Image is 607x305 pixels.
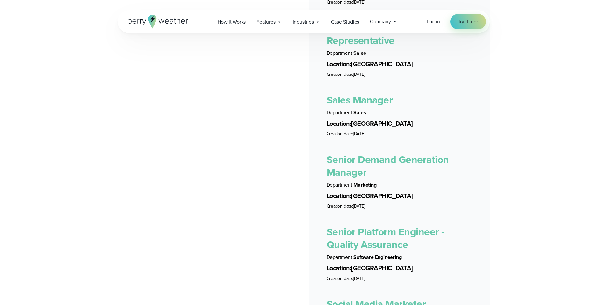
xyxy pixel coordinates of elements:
[327,224,444,252] a: Senior Platform Engineer - Quality Assurance
[327,119,351,128] span: Location:
[427,18,440,25] a: Log in
[450,14,486,29] a: Try it free
[327,264,472,273] li: [GEOGRAPHIC_DATA]
[327,191,351,201] span: Location:
[327,275,353,282] span: Creation date:
[327,152,449,180] a: Senior Demand Generation Manager
[327,253,354,261] span: Department:
[327,253,472,261] li: Software Engineering
[327,71,353,78] span: Creation date:
[327,131,472,137] li: [DATE]
[327,109,354,116] span: Department:
[327,92,393,108] a: Sales Manager
[327,49,354,57] span: Department:
[327,60,472,69] li: [GEOGRAPHIC_DATA]
[257,18,275,26] span: Features
[327,203,353,209] span: Creation date:
[218,18,246,26] span: How it Works
[327,181,472,189] li: Marketing
[327,59,351,69] span: Location:
[293,18,314,26] span: Industries
[327,49,472,57] li: Sales
[327,203,472,209] li: [DATE]
[327,263,351,273] span: Location:
[327,275,472,282] li: [DATE]
[212,15,251,28] a: How it Works
[327,20,413,48] a: Sales Development Representative
[327,119,472,128] li: [GEOGRAPHIC_DATA]
[327,131,353,137] span: Creation date:
[327,71,472,78] li: [DATE]
[370,18,391,25] span: Company
[458,18,478,25] span: Try it free
[331,18,359,26] span: Case Studies
[327,181,354,188] span: Department:
[327,109,472,117] li: Sales
[327,191,472,201] li: [GEOGRAPHIC_DATA]
[326,15,365,28] a: Case Studies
